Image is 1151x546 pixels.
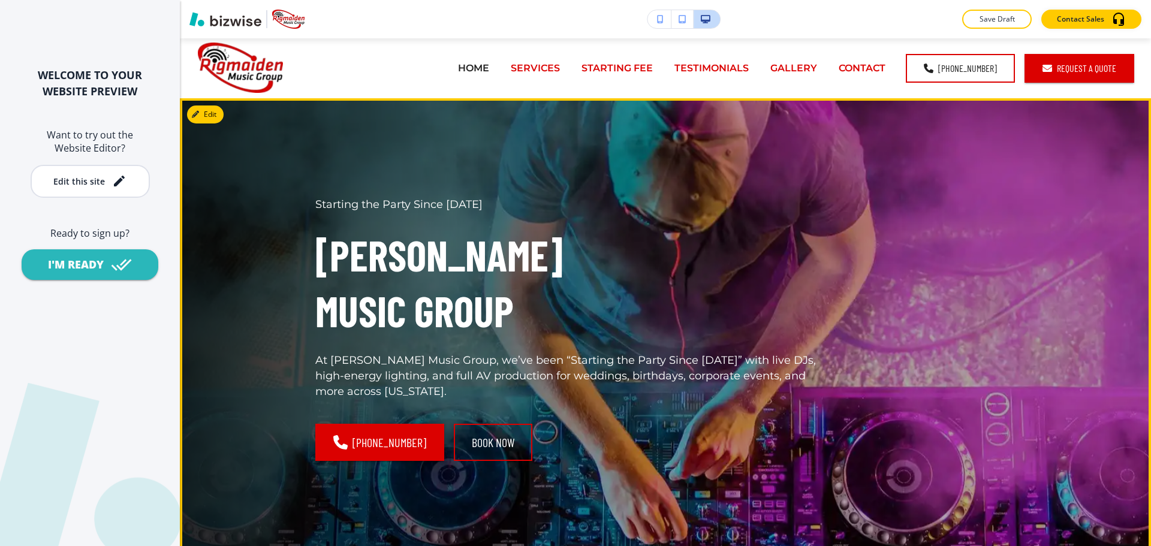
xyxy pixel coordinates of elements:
p: HOME [458,61,489,75]
p: TESTIMONIALS [674,61,749,75]
div: I'M READY [48,257,104,272]
h6: Want to try out the Website Editor? [19,128,161,155]
p: Contact Sales [1057,14,1104,25]
button: Edit this site [31,165,150,198]
button: Contact Sales [1041,10,1141,29]
a: [PHONE_NUMBER] [906,54,1015,83]
p: GALLERY [770,61,817,75]
p: Starting the Party Since [DATE] [315,197,833,213]
p: STARTING FEE [581,61,653,75]
button: Edit [187,105,224,123]
a: Request a Quote [1025,54,1134,83]
button: BOOK NOW [454,424,532,461]
p: Music Group [315,283,833,339]
img: Rigmaiden Music Group [198,43,283,93]
p: SERVICES [511,61,560,75]
p: At [PERSON_NAME] Music Group, we’ve been “Starting the Party Since [DATE]” with live DJs, high-en... [315,353,833,400]
img: Bizwise Logo [189,12,261,26]
p: CONTACT [839,61,885,75]
h2: WELCOME TO YOUR WEBSITE PREVIEW [19,67,161,99]
p: [PERSON_NAME] [315,227,833,283]
h6: Ready to sign up? [19,227,161,240]
p: Save Draft [978,14,1016,25]
img: Your Logo [272,10,305,29]
button: Save Draft [962,10,1032,29]
button: I'M READY [22,249,158,280]
div: Edit this site [53,177,105,186]
a: [PHONE_NUMBER] [315,424,444,461]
